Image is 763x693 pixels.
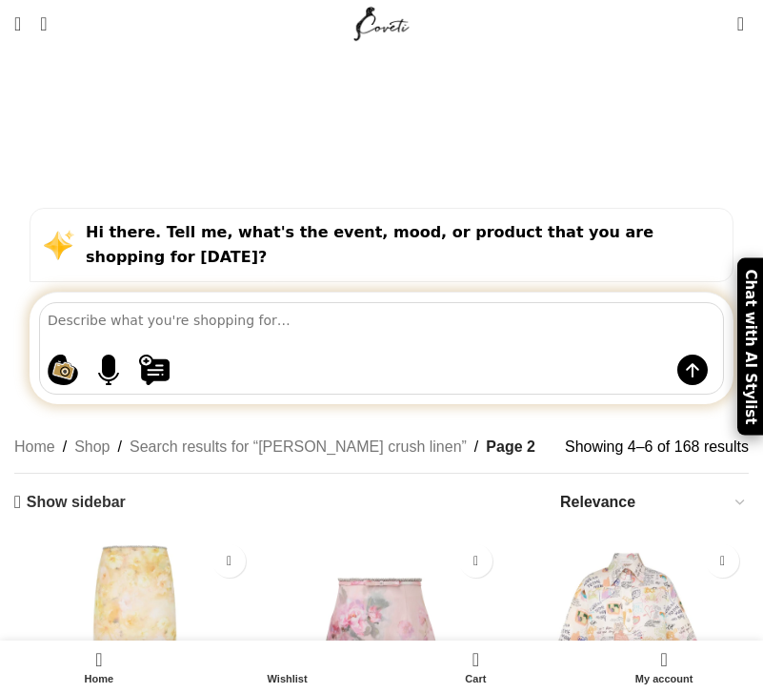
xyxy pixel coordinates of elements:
[709,5,728,43] div: My Wishlist
[565,435,749,459] p: Showing 4–6 of 168 results
[738,10,753,24] span: 0
[558,488,749,516] select: Shop order
[392,673,561,685] span: Cart
[130,435,467,459] a: Search results for “[PERSON_NAME] crush linen”
[473,645,488,660] span: 0
[570,645,758,688] a: My account
[5,645,193,688] a: Home
[14,62,749,144] h1: Search results: “[PERSON_NAME] crush linen” – Page 2
[14,493,126,511] a: Show sidebar
[579,673,749,685] span: My account
[74,435,110,459] a: Shop
[382,645,571,688] div: My cart
[14,435,55,459] a: Home
[14,673,184,685] span: Home
[350,14,413,31] a: Site logo
[5,5,30,43] a: Open mobile menu
[382,645,571,688] a: 0 Cart
[486,435,535,459] span: Page 2
[203,673,372,685] span: Wishlist
[30,5,56,43] a: Search
[193,645,382,688] a: Wishlist
[14,435,535,459] nav: Breadcrumb
[193,645,382,688] div: My wishlist
[728,5,753,43] a: 0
